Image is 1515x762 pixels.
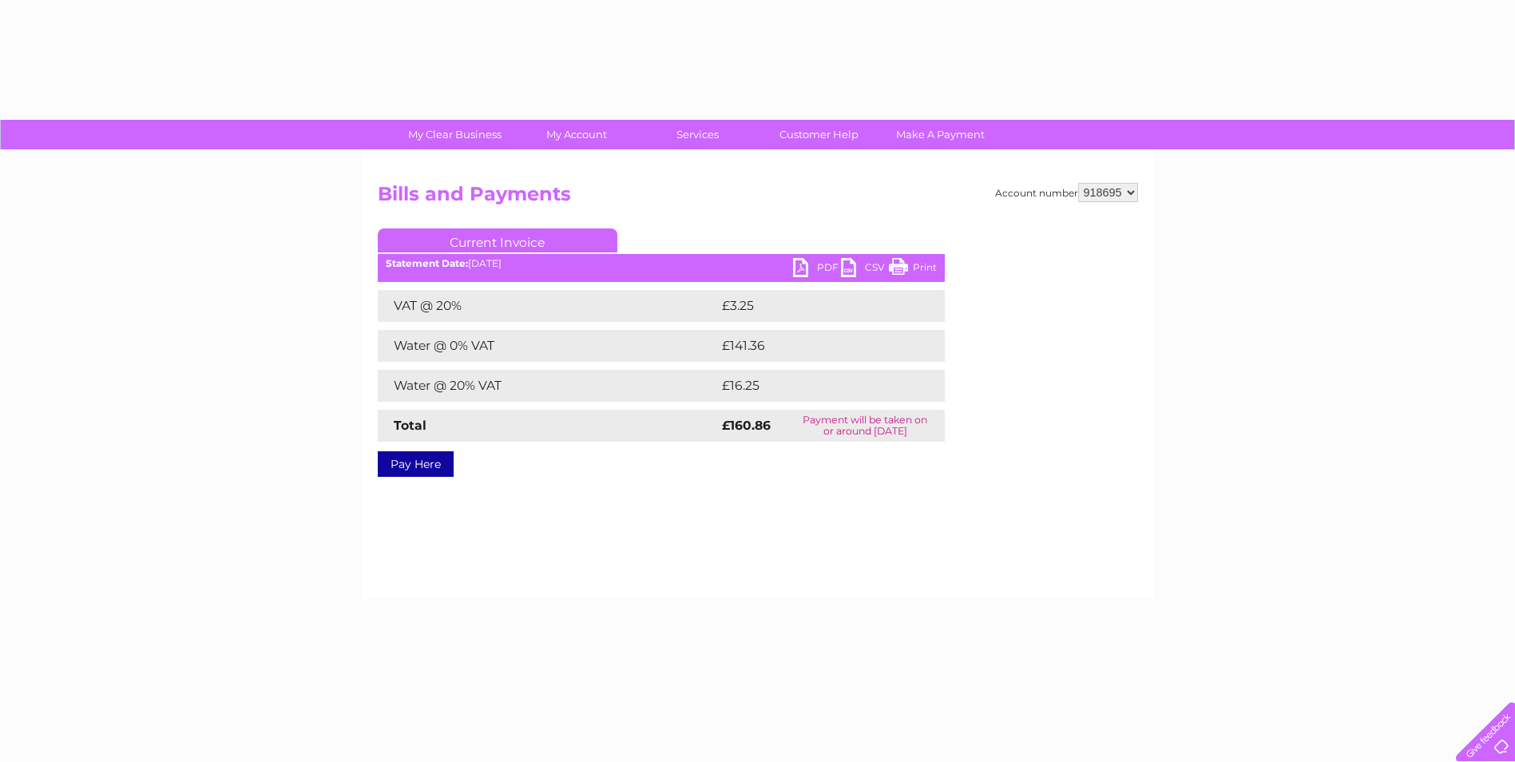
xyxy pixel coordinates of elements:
[995,183,1138,202] div: Account number
[378,290,718,322] td: VAT @ 20%
[718,290,907,322] td: £3.25
[378,451,454,477] a: Pay Here
[793,258,841,281] a: PDF
[394,418,426,433] strong: Total
[378,258,945,269] div: [DATE]
[722,418,771,433] strong: £160.86
[378,183,1138,213] h2: Bills and Payments
[889,258,937,281] a: Print
[841,258,889,281] a: CSV
[718,330,914,362] td: £141.36
[378,370,718,402] td: Water @ 20% VAT
[786,410,945,442] td: Payment will be taken on or around [DATE]
[389,120,521,149] a: My Clear Business
[510,120,642,149] a: My Account
[378,228,617,252] a: Current Invoice
[378,330,718,362] td: Water @ 0% VAT
[632,120,763,149] a: Services
[718,370,911,402] td: £16.25
[753,120,885,149] a: Customer Help
[874,120,1006,149] a: Make A Payment
[386,257,468,269] b: Statement Date:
